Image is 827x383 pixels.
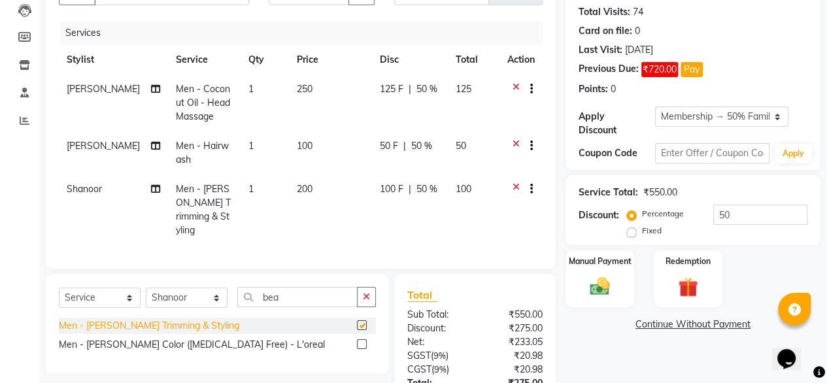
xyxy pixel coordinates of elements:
span: 50 % [411,139,432,153]
div: Previous Due: [579,62,639,77]
label: Manual Payment [569,256,632,267]
div: Service Total: [579,186,638,199]
div: Last Visit: [579,43,622,57]
div: Card on file: [579,24,632,38]
span: 9% [434,364,447,375]
div: Services [60,21,552,45]
input: Search or Scan [237,287,358,307]
div: Total Visits: [579,5,630,19]
div: [DATE] [625,43,653,57]
input: Enter Offer / Coupon Code [655,143,769,163]
span: [PERSON_NAME] [67,83,140,95]
span: Men - [PERSON_NAME] Trimming & Styling [176,183,231,236]
th: Total [448,45,499,75]
span: | [409,182,411,196]
span: 9% [433,350,446,361]
span: 100 [297,140,312,152]
label: Fixed [642,225,662,237]
div: Coupon Code [579,146,655,160]
button: Pay [681,62,703,77]
div: ₹550.00 [475,308,552,322]
span: 250 [297,83,312,95]
th: Action [499,45,543,75]
div: Apply Discount [579,110,655,137]
span: 100 F [380,182,403,196]
div: ₹20.98 [475,363,552,376]
div: ₹275.00 [475,322,552,335]
span: [PERSON_NAME] [67,140,140,152]
div: Discount: [397,322,475,335]
span: 125 F [380,82,403,96]
a: Continue Without Payment [568,318,818,331]
div: Men - [PERSON_NAME] Color ([MEDICAL_DATA] Free) - L'oreal [59,338,325,352]
button: Apply [775,144,812,163]
label: Redemption [666,256,711,267]
th: Stylist [59,45,168,75]
span: Total [407,288,437,302]
div: 74 [633,5,643,19]
span: Men - Hairwash [176,140,229,165]
div: Points: [579,82,608,96]
span: 50 % [416,82,437,96]
span: ₹720.00 [641,62,678,77]
span: 50 [456,140,466,152]
th: Disc [372,45,448,75]
div: ₹233.05 [475,335,552,349]
div: Net: [397,335,475,349]
th: Service [168,45,241,75]
div: Men - [PERSON_NAME] Trimming & Styling [59,319,239,333]
img: _gift.svg [672,275,704,299]
span: 50 F [380,139,398,153]
div: ( ) [397,349,475,363]
span: | [409,82,411,96]
span: CGST [407,363,431,375]
span: 1 [248,183,254,195]
div: ₹550.00 [643,186,677,199]
div: 0 [611,82,616,96]
span: Shanoor [67,183,102,195]
span: 50 % [416,182,437,196]
span: 1 [248,83,254,95]
iframe: chat widget [772,331,814,370]
span: Men - Coconut Oil - Head Massage [176,83,230,122]
div: ₹20.98 [475,349,552,363]
img: _cash.svg [584,275,616,298]
label: Percentage [642,208,684,220]
div: 0 [635,24,640,38]
span: SGST [407,350,431,361]
span: 200 [297,183,312,195]
span: 1 [248,140,254,152]
th: Qty [241,45,289,75]
div: ( ) [397,363,475,376]
span: | [403,139,406,153]
div: Sub Total: [397,308,475,322]
th: Price [289,45,372,75]
span: 125 [456,83,471,95]
div: Discount: [579,208,619,222]
span: 100 [456,183,471,195]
